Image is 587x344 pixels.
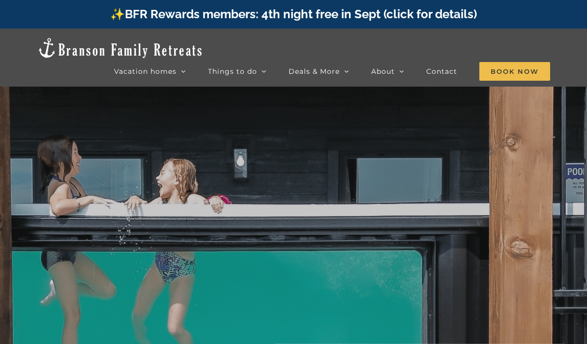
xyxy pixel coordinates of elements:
span: Deals & More [289,68,340,75]
a: Deals & More [289,62,349,81]
a: About [371,62,404,81]
a: Contact [426,62,457,81]
img: Branson Family Retreats Logo [37,37,204,59]
span: Book Now [479,62,550,81]
nav: Main Menu [114,62,550,81]
span: About [371,68,395,75]
a: ✨BFR Rewards members: 4th night free in Sept (click for details) [110,7,477,21]
a: Things to do [208,62,266,81]
a: Vacation homes [114,62,186,81]
span: Vacation homes [114,68,176,75]
span: Contact [426,68,457,75]
span: Things to do [208,68,257,75]
a: Book Now [479,62,550,81]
